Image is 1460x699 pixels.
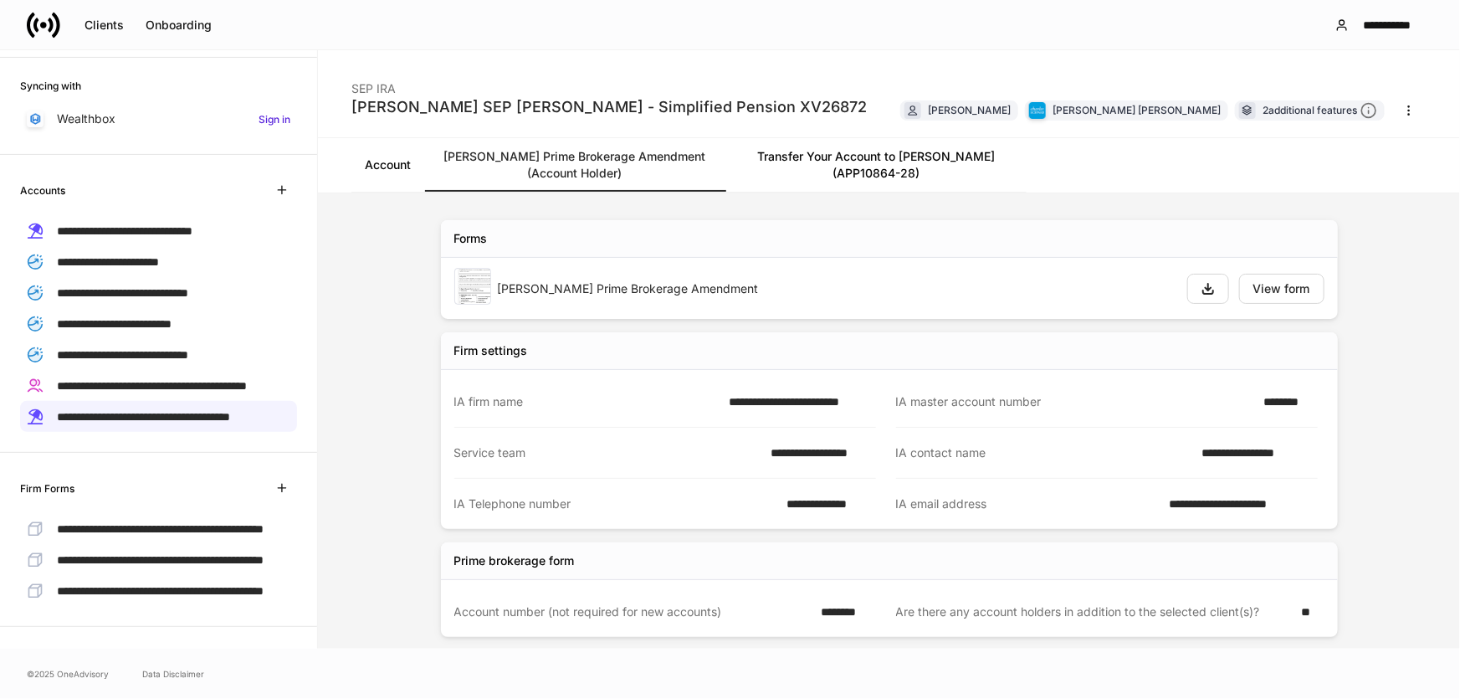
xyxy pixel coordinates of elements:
[896,445,1191,461] div: IA contact name
[896,393,1254,410] div: IA master account number
[896,604,1292,620] div: Are there any account holders in addition to the selected client(s)?
[928,102,1011,118] div: [PERSON_NAME]
[498,280,1174,297] div: [PERSON_NAME] Prime Brokerage Amendment
[725,138,1027,192] a: Transfer Your Account to [PERSON_NAME] (APP10864-28)
[1053,102,1221,118] div: [PERSON_NAME] [PERSON_NAME]
[454,342,528,359] div: Firm settings
[146,19,212,31] div: Onboarding
[135,12,223,39] button: Onboarding
[454,604,812,620] div: Account number (not required for new accounts)
[351,138,424,192] a: Account
[896,496,1160,512] div: IA email address
[20,481,74,496] h6: Firm Forms
[454,553,575,569] div: Prime brokerage form
[454,230,488,247] div: Forms
[1263,102,1377,120] div: 2 additional features
[1253,283,1310,295] div: View form
[454,445,761,461] div: Service team
[424,138,725,192] a: [PERSON_NAME] Prime Brokerage Amendment (Account Holder)
[20,104,297,134] a: WealthboxSign in
[454,496,776,512] div: IA Telephone number
[1239,274,1324,304] button: View form
[20,78,81,94] h6: Syncing with
[351,97,867,117] div: [PERSON_NAME] SEP [PERSON_NAME] - Simplified Pension XV26872
[74,12,135,39] button: Clients
[85,19,124,31] div: Clients
[27,667,109,681] span: © 2025 OneAdvisory
[351,70,867,97] div: SEP IRA
[142,667,204,681] a: Data Disclaimer
[57,111,115,127] p: Wealthbox
[20,182,65,198] h6: Accounts
[454,393,720,410] div: IA firm name
[1029,102,1046,119] img: charles-schwab-BFYFdbvS.png
[259,111,290,127] h6: Sign in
